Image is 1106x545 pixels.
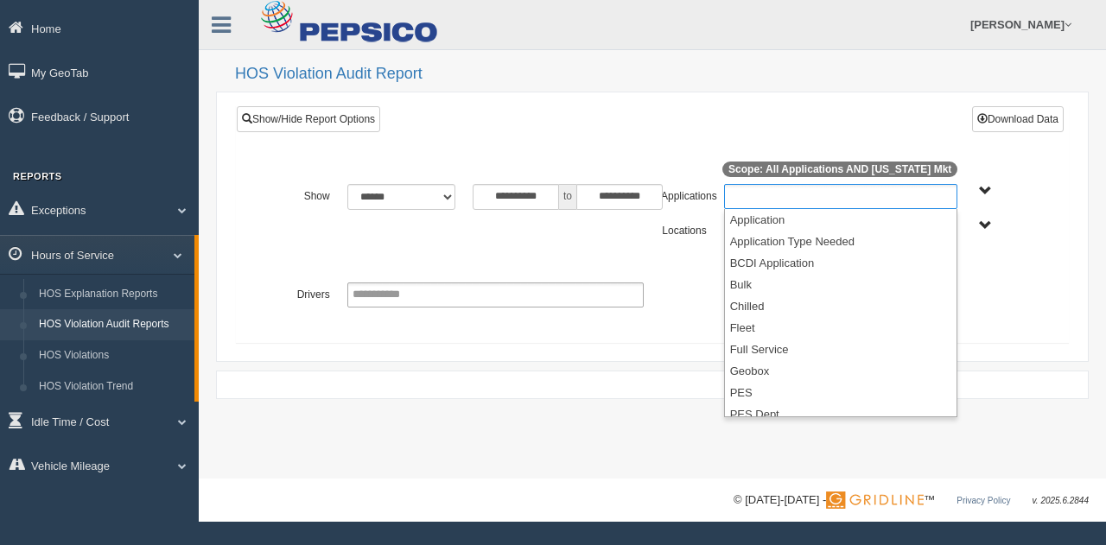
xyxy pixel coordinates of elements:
[276,282,339,303] label: Drivers
[725,382,957,403] li: PES
[725,339,957,360] li: Full Service
[725,295,957,317] li: Chilled
[559,184,576,210] span: to
[725,252,957,274] li: BCDI Application
[722,162,957,177] span: Scope: All Applications AND [US_STATE] Mkt
[652,219,715,239] label: Locations
[725,209,957,231] li: Application
[826,491,924,509] img: Gridline
[237,106,380,132] a: Show/Hide Report Options
[725,231,957,252] li: Application Type Needed
[31,340,194,371] a: HOS Violations
[31,309,194,340] a: HOS Violation Audit Reports
[725,403,957,425] li: PES Dept
[1033,496,1089,505] span: v. 2025.6.2844
[725,274,957,295] li: Bulk
[725,360,957,382] li: Geobox
[276,184,339,205] label: Show
[235,66,1089,83] h2: HOS Violation Audit Report
[725,317,957,339] li: Fleet
[652,184,715,205] label: Applications
[31,279,194,310] a: HOS Explanation Reports
[957,496,1010,505] a: Privacy Policy
[972,106,1064,132] button: Download Data
[734,491,1089,510] div: © [DATE]-[DATE] - ™
[31,371,194,402] a: HOS Violation Trend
